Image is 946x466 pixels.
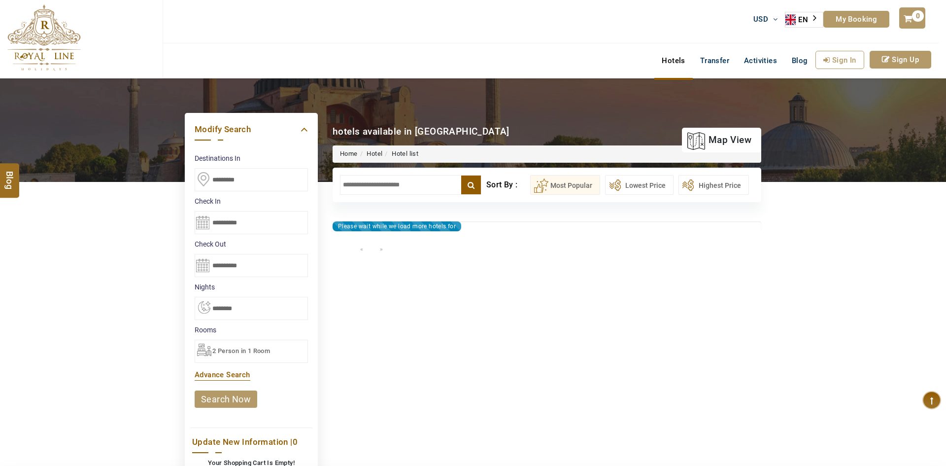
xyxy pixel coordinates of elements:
a: map view [687,129,751,151]
img: The Royal Line Holidays [7,4,81,71]
a: Sign In [815,51,864,69]
a: Modify Search [195,123,308,136]
span: USD [753,15,768,24]
a: Advance Search [195,370,250,379]
span: 2 Person in 1 Room [212,347,270,355]
a: Activities [737,51,784,71]
div: hotels available in [GEOGRAPHIC_DATA] [333,125,509,138]
a: Blog [784,51,815,71]
aside: Language selected: English [785,12,823,28]
a: » [375,241,388,257]
button: Highest Price [678,175,749,195]
span: Blog [792,56,808,65]
label: nights [195,282,308,292]
a: Hotels [654,51,692,71]
a: 0 [899,7,925,29]
a: << [333,241,352,257]
button: Most Popular [530,175,600,195]
a: Hotel [367,150,382,157]
a: « [355,241,368,257]
a: Sign Up [870,51,931,69]
label: Destinations In [195,153,308,163]
a: search now [195,391,257,408]
div: Sort By : [486,175,530,195]
span: 0 [912,10,924,22]
a: Update New Information |0 [192,435,310,449]
span: 0 [293,437,298,447]
a: Transfer [693,51,737,71]
span: Blog [3,171,16,179]
label: Check In [195,196,308,206]
a: >> [392,241,411,257]
div: Please wait while we load more hotels for you [333,221,461,231]
a: EN [785,12,823,27]
div: Language [785,12,823,28]
a: Home [340,150,358,157]
label: Rooms [195,325,308,335]
li: Hotel list [382,149,418,159]
a: My Booking [823,11,889,28]
label: Check Out [195,239,308,249]
button: Lowest Price [605,175,674,195]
